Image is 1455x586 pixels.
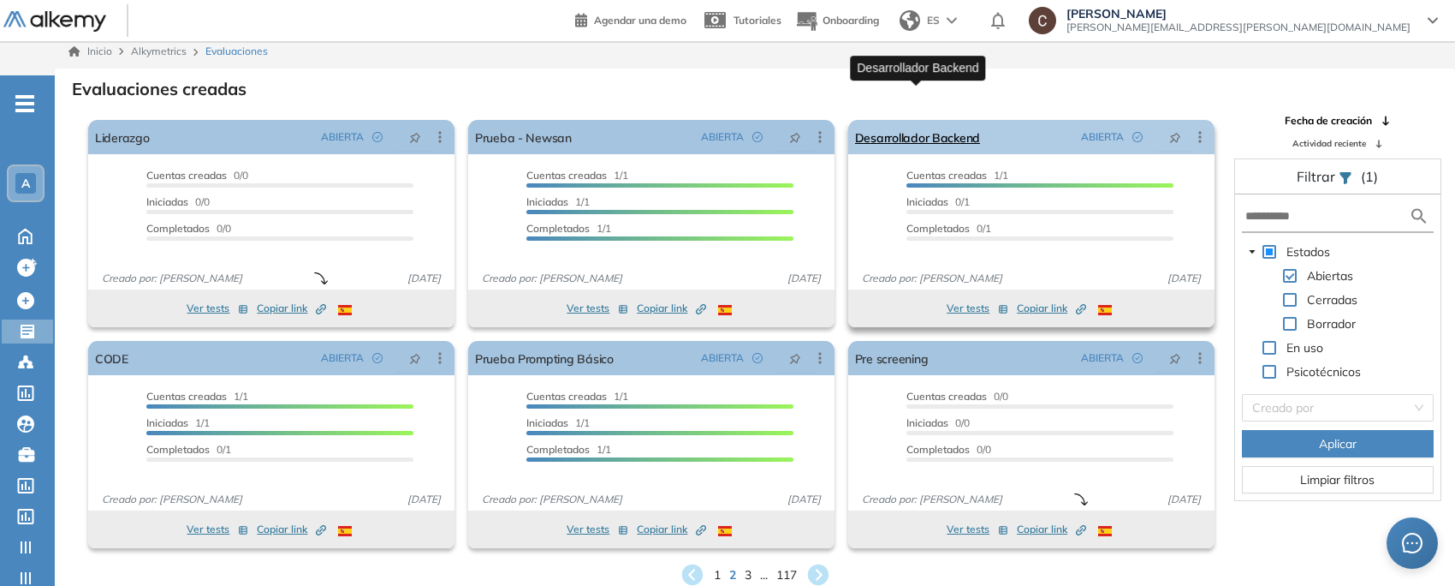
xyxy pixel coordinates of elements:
span: 1/1 [526,390,628,403]
span: Filtrar [1297,168,1339,185]
button: Copiar link [1017,519,1086,540]
span: Iniciadas [526,416,568,429]
span: Copiar link [1017,522,1086,537]
button: Ver tests [567,519,628,540]
span: ABIERTA [321,350,364,366]
span: pushpin [789,130,801,144]
span: Copiar link [257,522,326,537]
span: [DATE] [401,271,448,286]
span: pushpin [1169,351,1181,365]
span: 1/1 [526,222,611,235]
img: world [900,10,920,31]
span: Iniciadas [526,195,568,208]
span: Onboarding [823,14,879,27]
span: Abiertas [1304,266,1357,286]
button: Copiar link [1017,298,1086,319]
span: Iniciadas [146,416,188,429]
span: ABIERTA [1081,129,1124,145]
div: Desarrollador Backend [850,56,985,81]
span: 0/0 [906,416,970,429]
button: pushpin [776,344,814,372]
button: Ver tests [947,298,1008,319]
button: Limpiar filtros [1242,466,1434,493]
button: Ver tests [187,519,248,540]
span: 0/1 [906,195,970,208]
button: Ver tests [187,298,248,319]
span: check-circle [752,132,763,142]
a: Liderazgo [95,120,150,154]
span: 117 [776,566,797,584]
span: Actividad reciente [1292,137,1366,150]
span: Creado por: [PERSON_NAME] [95,492,249,507]
span: Creado por: [PERSON_NAME] [855,492,1009,507]
span: Completados [526,443,590,456]
button: pushpin [776,123,814,151]
span: check-circle [1132,132,1143,142]
span: Completados [526,222,590,235]
span: Tutoriales [733,14,781,27]
button: pushpin [396,123,434,151]
a: CODE [95,341,128,375]
span: 0/0 [146,169,248,182]
img: Logo [3,11,106,33]
span: Completados [906,443,970,456]
span: [DATE] [1161,492,1208,507]
span: 0/1 [146,443,231,456]
span: Borrador [1307,316,1356,332]
img: ESP [1098,526,1112,536]
span: Evaluaciones [205,44,268,59]
span: 1/1 [526,169,628,182]
span: Cerradas [1304,290,1361,310]
a: Agendar una demo [575,9,686,29]
span: Creado por: [PERSON_NAME] [475,271,629,286]
span: Psicotécnicos [1283,362,1364,382]
span: Cuentas creadas [526,390,607,403]
span: Completados [146,443,210,456]
span: Cuentas creadas [526,169,607,182]
span: pushpin [409,351,421,365]
button: Ver tests [567,298,628,319]
img: ESP [718,305,732,315]
span: 2 [729,566,736,584]
span: 0/0 [146,222,231,235]
span: [PERSON_NAME][EMAIL_ADDRESS][PERSON_NAME][DOMAIN_NAME] [1066,21,1410,34]
button: Copiar link [257,298,326,319]
span: Completados [906,222,970,235]
a: Inicio [68,44,112,59]
span: 1/1 [526,443,611,456]
a: Prueba - Newsan [475,120,572,154]
button: pushpin [1156,123,1194,151]
button: pushpin [396,344,434,372]
span: Cerradas [1307,292,1357,308]
span: 1/1 [146,390,248,403]
span: [DATE] [781,271,828,286]
button: Aplicar [1242,430,1434,457]
span: Copiar link [257,301,326,316]
span: Copiar link [637,301,706,316]
span: Iniciadas [906,195,948,208]
button: pushpin [1156,344,1194,372]
span: 1/1 [526,416,590,429]
span: ... [760,566,768,584]
span: (1) [1361,166,1378,187]
span: Estados [1283,242,1333,262]
span: Estados [1286,244,1330,260]
a: Desarrollador Backend [855,120,980,154]
span: Creado por: [PERSON_NAME] [855,271,1009,286]
span: Cuentas creadas [906,390,987,403]
button: Ver tests [947,519,1008,540]
span: Agendar una demo [594,14,686,27]
span: [DATE] [781,492,828,507]
span: Fecha de creación [1285,113,1372,129]
span: caret-down [1248,248,1256,256]
button: Onboarding [795,3,879,39]
span: Iniciadas [146,195,188,208]
span: Completados [146,222,210,235]
span: Borrador [1304,314,1359,334]
span: pushpin [1169,130,1181,144]
span: 1/1 [146,416,210,429]
span: check-circle [752,353,763,363]
span: [DATE] [401,492,448,507]
span: Cuentas creadas [146,169,227,182]
span: [DATE] [1161,271,1208,286]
